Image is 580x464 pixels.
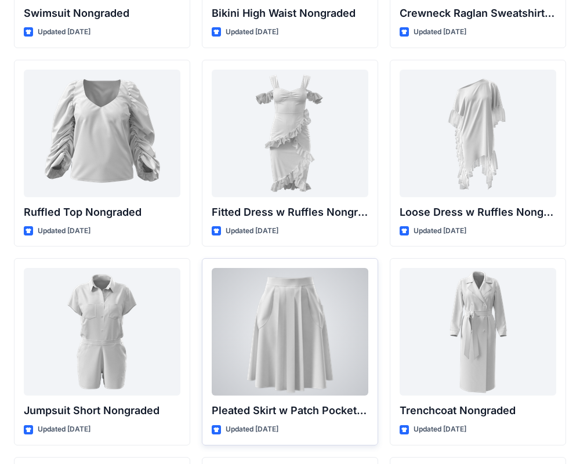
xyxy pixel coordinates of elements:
[24,5,180,21] p: Swimsuit Nongraded
[414,26,466,38] p: Updated [DATE]
[400,70,556,197] a: Loose Dress w Ruffles Nongraded
[212,403,368,419] p: Pleated Skirt w Patch Pockets Nongraded
[414,225,466,237] p: Updated [DATE]
[212,268,368,396] a: Pleated Skirt w Patch Pockets Nongraded
[400,403,556,419] p: Trenchcoat Nongraded
[24,403,180,419] p: Jumpsuit Short Nongraded
[400,268,556,396] a: Trenchcoat Nongraded
[38,423,90,436] p: Updated [DATE]
[212,70,368,197] a: Fitted Dress w Ruffles Nongraded
[24,268,180,396] a: Jumpsuit Short Nongraded
[212,204,368,220] p: Fitted Dress w Ruffles Nongraded
[38,26,90,38] p: Updated [DATE]
[400,204,556,220] p: Loose Dress w Ruffles Nongraded
[38,225,90,237] p: Updated [DATE]
[212,5,368,21] p: Bikini High Waist Nongraded
[226,423,278,436] p: Updated [DATE]
[400,5,556,21] p: Crewneck Raglan Sweatshirt w Slits Nongraded
[24,70,180,197] a: Ruffled Top Nongraded
[24,204,180,220] p: Ruffled Top Nongraded
[226,26,278,38] p: Updated [DATE]
[414,423,466,436] p: Updated [DATE]
[226,225,278,237] p: Updated [DATE]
